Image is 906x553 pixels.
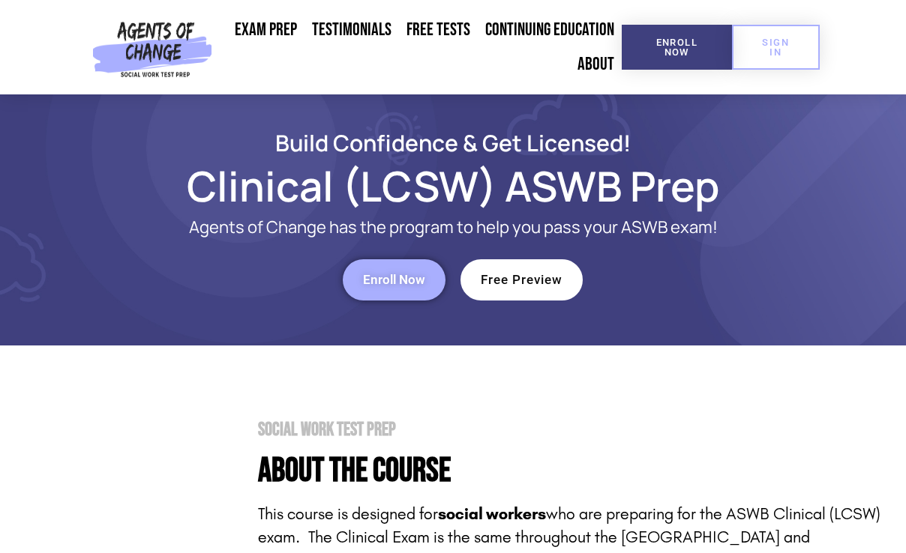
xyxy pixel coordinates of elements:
span: Free Preview [481,274,562,286]
span: Enroll Now [363,274,425,286]
a: About [570,47,622,82]
a: Exam Prep [227,13,304,47]
h4: About the Course [258,454,880,488]
a: Enroll Now [343,259,445,300]
h2: Build Confidence & Get Licensed! [37,132,868,154]
p: Agents of Change has the program to help you pass your ASWB exam! [97,218,808,237]
nav: Menu [218,13,622,82]
a: Enroll Now [622,25,732,70]
a: Continuing Education [478,13,622,47]
span: SIGN IN [756,37,796,57]
a: Free Tests [399,13,478,47]
h2: Social Work Test Prep [258,420,880,439]
span: Enroll Now [646,37,708,57]
a: Testimonials [304,13,399,47]
a: SIGN IN [732,25,820,70]
h1: Clinical (LCSW) ASWB Prep [37,169,868,203]
strong: social workers [438,504,546,524]
a: Free Preview [460,259,583,300]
